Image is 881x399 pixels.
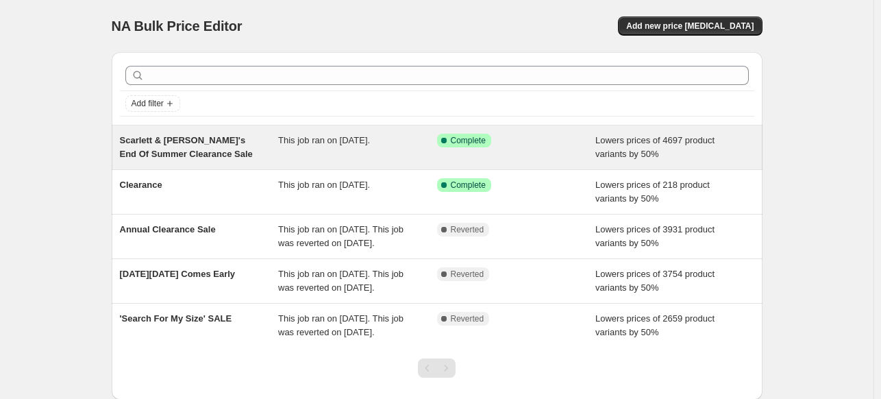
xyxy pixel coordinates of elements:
span: Lowers prices of 218 product variants by 50% [595,180,710,204]
span: Scarlett & [PERSON_NAME]'s End Of Summer Clearance Sale [120,135,253,159]
span: [DATE][DATE] Comes Early [120,269,236,279]
span: This job ran on [DATE]. [278,135,370,145]
span: Lowers prices of 2659 product variants by 50% [595,313,715,337]
span: Lowers prices of 3931 product variants by 50% [595,224,715,248]
span: Reverted [451,313,484,324]
span: This job ran on [DATE]. This job was reverted on [DATE]. [278,313,404,337]
span: Lowers prices of 3754 product variants by 50% [595,269,715,293]
nav: Pagination [418,359,456,378]
button: Add new price [MEDICAL_DATA] [618,16,762,36]
span: Complete [451,135,486,146]
span: NA Bulk Price Editor [112,19,243,34]
span: Lowers prices of 4697 product variants by 50% [595,135,715,159]
span: Annual Clearance Sale [120,224,216,234]
span: This job ran on [DATE]. This job was reverted on [DATE]. [278,224,404,248]
span: This job ran on [DATE]. [278,180,370,190]
span: Reverted [451,269,484,280]
span: Complete [451,180,486,191]
span: Reverted [451,224,484,235]
span: 'Search For My Size' SALE [120,313,232,324]
button: Add filter [125,95,180,112]
span: Clearance [120,180,162,190]
span: Add filter [132,98,164,109]
span: Add new price [MEDICAL_DATA] [626,21,754,32]
span: This job ran on [DATE]. This job was reverted on [DATE]. [278,269,404,293]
